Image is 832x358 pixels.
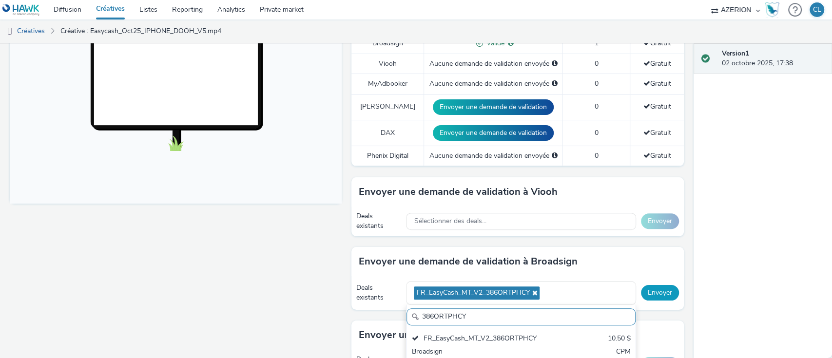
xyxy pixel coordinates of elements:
button: Envoyer [641,285,679,301]
span: Sélectionner des deals... [414,217,486,226]
span: Gratuit [643,79,671,88]
h3: Envoyer une demande de validation à Viooh [359,185,558,199]
strong: Version 1 [722,49,749,58]
div: Deals existants [356,283,401,303]
img: undefined Logo [2,4,40,16]
img: Hawk Academy [765,2,779,18]
td: Broadsign [351,33,424,54]
span: 0 [594,151,598,160]
div: 02 octobre 2025, 17:38 [722,49,824,69]
span: 0 [594,59,598,68]
td: MyAdbooker [351,74,424,94]
h3: Envoyer une demande de validation à MyAdbooker [359,328,590,342]
div: Sélectionnez un deal ci-dessous et cliquez sur Envoyer pour envoyer une demande de validation à M... [551,79,557,89]
input: Search...... [406,308,635,325]
div: Aucune demande de validation envoyée [429,151,557,161]
span: Gratuit [643,59,671,68]
div: 10.50 $ [608,334,631,345]
a: Hawk Academy [765,2,783,18]
div: Sélectionnez un deal ci-dessous et cliquez sur Envoyer pour envoyer une demande de validation à V... [551,59,557,69]
div: Sélectionnez un deal ci-dessous et cliquez sur Envoyer pour envoyer une demande de validation à P... [551,151,557,161]
td: DAX [351,120,424,146]
td: Viooh [351,54,424,74]
a: Créative : Easycash_Oct25_IPHONE_DOOH_V5.mp4 [56,19,226,43]
span: Gratuit [643,151,671,160]
img: dooh [5,27,15,37]
div: Aucune demande de validation envoyée [429,59,557,69]
span: Gratuit [643,102,671,111]
h3: Envoyer une demande de validation à Broadsign [359,254,578,269]
button: Envoyer une demande de validation [433,99,554,115]
span: Valide [483,38,504,48]
div: Deals existants [356,211,401,231]
span: Gratuit [643,128,671,137]
span: 0 [594,79,598,88]
div: CL [813,2,821,17]
span: 0 [594,102,598,111]
button: Envoyer [641,213,679,229]
td: [PERSON_NAME] [351,94,424,120]
span: FR_EasyCash_MT_V2_386ORTPHCY [416,289,529,297]
span: 0 [594,128,598,137]
div: FR_EasyCash_MT_V2_386ORTPHCY [411,334,556,345]
div: Aucune demande de validation envoyée [429,79,557,89]
td: Phenix Digital [351,146,424,166]
span: Gratuit [643,38,671,48]
button: Envoyer une demande de validation [433,125,554,141]
span: 1 [594,38,598,48]
div: CPM [616,347,631,358]
div: Broadsign [411,347,556,358]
